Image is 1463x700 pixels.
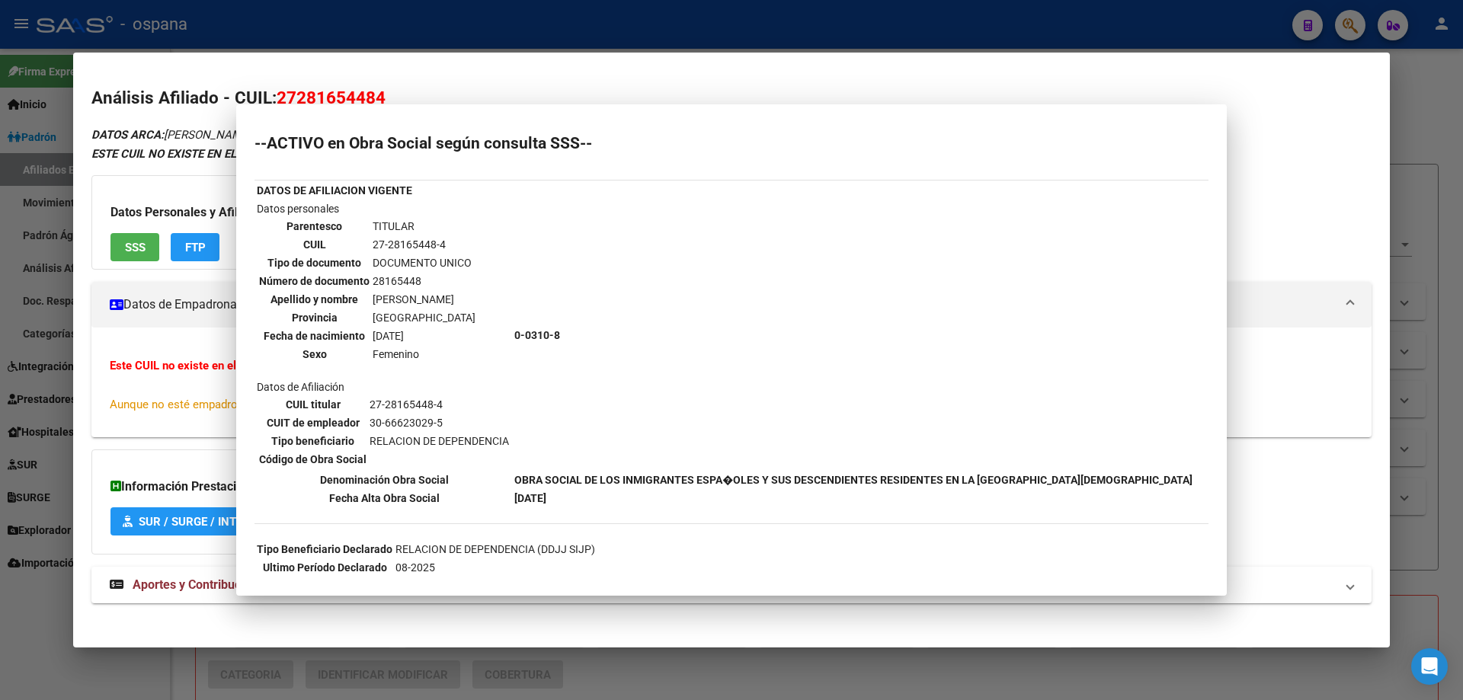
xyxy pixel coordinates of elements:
[255,136,1208,151] h2: --ACTIVO en Obra Social según consulta SSS--
[257,184,412,197] b: DATOS DE AFILIACION VIGENTE
[258,309,370,326] th: Provincia
[110,233,159,261] button: SSS
[185,241,206,254] span: FTP
[256,577,393,594] th: CUIT DDJJ
[372,291,476,308] td: [PERSON_NAME]
[514,492,546,504] b: [DATE]
[369,396,510,413] td: 27-28165448-4
[110,398,856,411] span: Aunque no esté empadronado usted puede saber información de aportes, deudas, FTP, consulta a la s...
[256,200,512,470] td: Datos personales Datos de Afiliación
[372,328,476,344] td: [DATE]
[91,128,164,142] strong: DATOS ARCA:
[91,567,1372,603] mat-expansion-panel-header: Aportes y Contribuciones del Afiliado: 27281654484
[256,490,512,507] th: Fecha Alta Obra Social
[258,236,370,253] th: CUIL
[395,577,625,594] td: 30-66623029-5
[258,273,370,289] th: Número de documento
[258,433,367,449] th: Tipo beneficiario
[372,273,476,289] td: 28165448
[395,541,625,558] td: RELACION DE DEPENDENCIA (DDJJ SIJP)
[258,328,370,344] th: Fecha de nacimiento
[110,478,1113,496] h3: Información Prestacional:
[110,359,277,372] strong: Este CUIL no existe en el padrón.
[256,541,393,558] th: Tipo Beneficiario Declarado
[372,218,476,235] td: TITULAR
[277,88,386,107] span: 27281654484
[372,236,476,253] td: 27-28165448-4
[110,296,1335,314] mat-panel-title: Datos de Empadronamiento
[171,233,219,261] button: FTP
[110,507,273,535] button: SUR / SURGE / INTEGR.
[133,577,418,592] span: Aportes y Contribuciones del Afiliado: 27281654484
[110,203,975,222] h3: Datos Personales y Afiliatorios según Entes Externos:
[256,471,512,488] th: Denominación Obra Social
[372,254,476,271] td: DOCUMENTO UNICO
[1411,648,1448,685] div: Open Intercom Messenger
[372,309,476,326] td: [GEOGRAPHIC_DATA]
[369,433,510,449] td: RELACION DE DEPENDENCIA
[91,282,1372,328] mat-expansion-panel-header: Datos de Empadronamiento
[395,559,625,576] td: 08-2025
[258,346,370,363] th: Sexo
[258,451,367,468] th: Código de Obra Social
[91,85,1372,111] h2: Análisis Afiliado - CUIL:
[369,414,510,431] td: 30-66623029-5
[514,474,1192,486] b: OBRA SOCIAL DE LOS INMIGRANTES ESPA�OLES Y SUS DESCENDIENTES RESIDENTES EN LA [GEOGRAPHIC_DATA][D...
[372,346,476,363] td: Femenino
[514,329,560,341] b: 0-0310-8
[139,515,261,529] span: SUR / SURGE / INTEGR.
[258,254,370,271] th: Tipo de documento
[91,328,1372,437] div: Datos de Empadronamiento
[258,396,367,413] th: CUIL titular
[91,147,502,161] strong: ESTE CUIL NO EXISTE EN EL PADRÓN ÁGIL (padrón de permisos y liquidaciones)
[256,559,393,576] th: Ultimo Período Declarado
[258,291,370,308] th: Apellido y nombre
[91,128,251,142] span: [PERSON_NAME]
[258,414,367,431] th: CUIT de empleador
[258,218,370,235] th: Parentesco
[125,241,146,254] span: SSS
